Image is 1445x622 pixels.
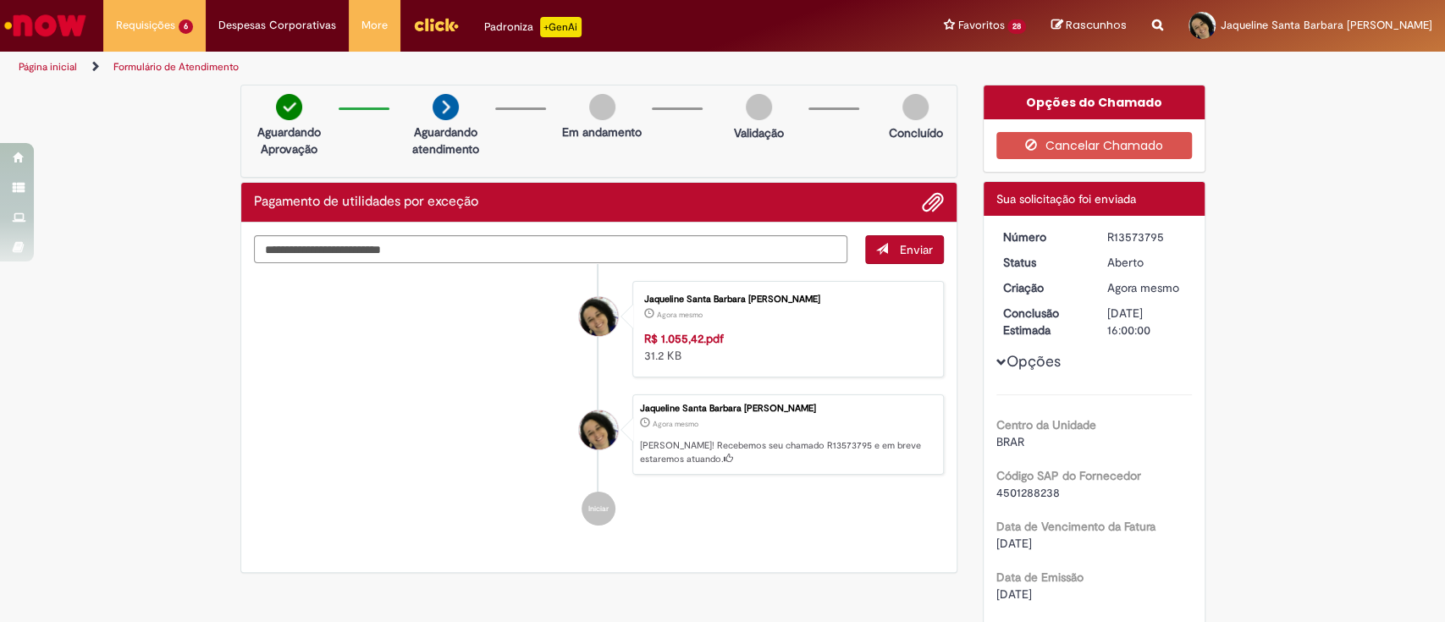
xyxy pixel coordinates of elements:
[888,124,942,141] p: Concluído
[589,94,615,120] img: img-circle-grey.png
[179,19,193,34] span: 6
[734,124,784,141] p: Validação
[113,60,239,74] a: Formulário de Atendimento
[484,17,582,37] div: Padroniza
[996,485,1060,500] span: 4501288238
[1107,228,1186,245] div: R13573795
[996,536,1032,551] span: [DATE]
[990,305,1095,339] dt: Conclusão Estimada
[990,228,1095,245] dt: Número
[644,294,926,305] div: Jaqueline Santa Barbara [PERSON_NAME]
[254,264,945,543] ul: Histórico de tíquete
[644,331,724,346] a: R$ 1.055,42.pdf
[254,235,848,264] textarea: Digite sua mensagem aqui...
[540,17,582,37] p: +GenAi
[1107,305,1186,339] div: [DATE] 16:00:00
[984,85,1205,119] div: Opções do Chamado
[640,404,935,414] div: Jaqueline Santa Barbara [PERSON_NAME]
[1007,19,1026,34] span: 28
[996,191,1136,206] span: Sua solicitação foi enviada
[579,410,618,449] div: Jaqueline Santa Barbara Brito Santana
[996,586,1032,602] span: [DATE]
[361,17,388,34] span: More
[865,235,944,264] button: Enviar
[1221,18,1432,32] span: Jaqueline Santa Barbara [PERSON_NAME]
[996,132,1192,159] button: Cancelar Chamado
[996,468,1141,483] b: Código SAP do Fornecedor
[579,297,618,336] div: Jaqueline Santa Barbara Brito Santana
[657,310,703,320] span: Agora mesmo
[13,52,951,83] ul: Trilhas de página
[996,570,1084,585] b: Data de Emissão
[1051,18,1127,34] a: Rascunhos
[254,195,478,210] h2: Pagamento de utilidades por exceção Histórico de tíquete
[922,191,944,213] button: Adicionar anexos
[746,94,772,120] img: img-circle-grey.png
[653,419,698,429] time: 28/09/2025 10:16:23
[990,254,1095,271] dt: Status
[996,434,1024,449] span: BRAR
[653,419,698,429] span: Agora mesmo
[2,8,89,42] img: ServiceNow
[644,330,926,364] div: 31.2 KB
[1107,280,1179,295] time: 28/09/2025 10:16:23
[218,17,336,34] span: Despesas Corporativas
[1066,17,1127,33] span: Rascunhos
[248,124,330,157] p: Aguardando Aprovação
[996,417,1096,432] b: Centro da Unidade
[1107,254,1186,271] div: Aberto
[562,124,642,140] p: Em andamento
[1107,280,1179,295] span: Agora mesmo
[657,310,703,320] time: 28/09/2025 10:16:05
[433,94,459,120] img: arrow-next.png
[996,519,1155,534] b: Data de Vencimento da Fatura
[902,94,929,120] img: img-circle-grey.png
[990,279,1095,296] dt: Criação
[1107,279,1186,296] div: 28/09/2025 10:16:23
[900,242,933,257] span: Enviar
[276,94,302,120] img: check-circle-green.png
[19,60,77,74] a: Página inicial
[116,17,175,34] span: Requisições
[405,124,487,157] p: Aguardando atendimento
[640,439,935,465] p: [PERSON_NAME]! Recebemos seu chamado R13573795 e em breve estaremos atuando.
[957,17,1004,34] span: Favoritos
[254,394,945,476] li: Jaqueline Santa Barbara Brito Santana
[413,12,459,37] img: click_logo_yellow_360x200.png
